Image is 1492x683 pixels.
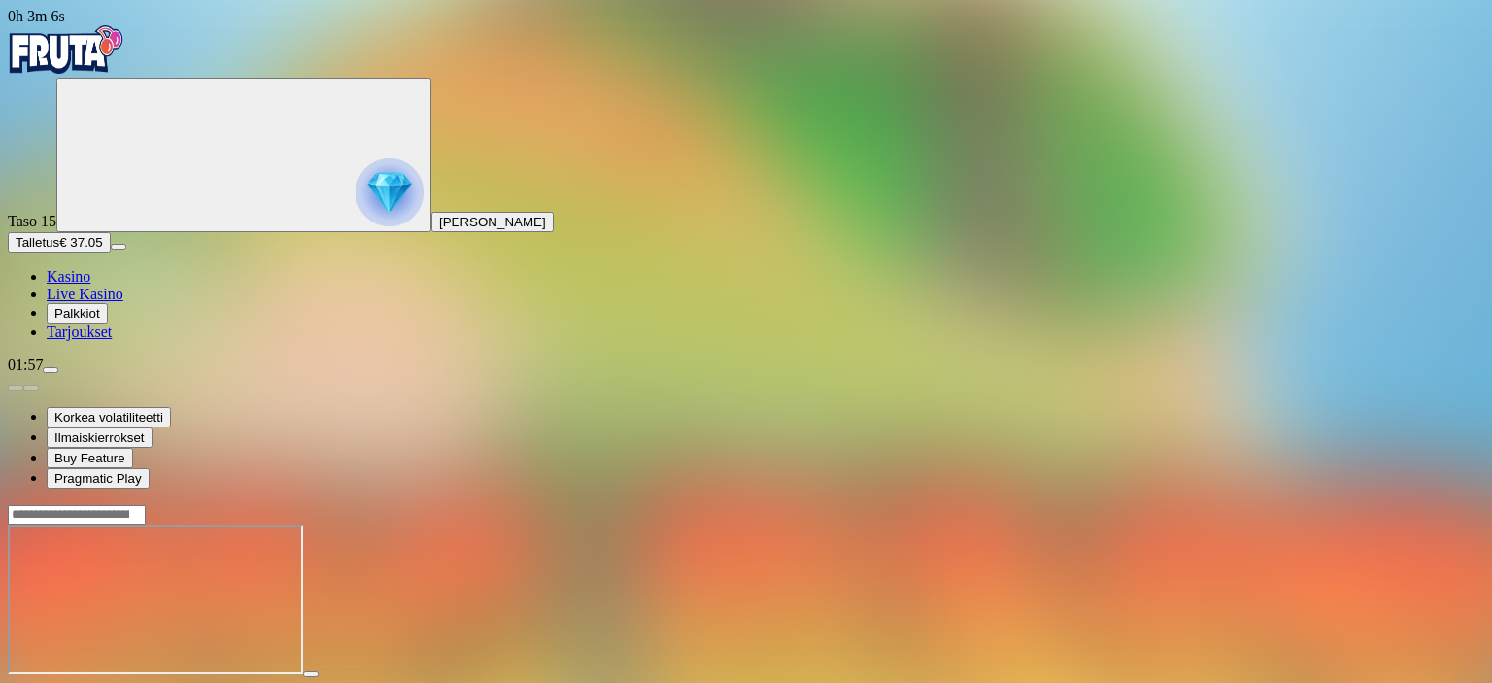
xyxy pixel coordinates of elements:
[54,471,142,486] span: Pragmatic Play
[54,306,100,321] span: Palkkiot
[54,410,163,425] span: Korkea volatiliteetti
[8,357,43,373] span: 01:57
[47,286,123,302] a: Live Kasino
[47,303,108,324] button: Palkkiot
[54,451,125,465] span: Buy Feature
[54,430,145,445] span: Ilmaiskierrokset
[47,427,153,448] button: Ilmaiskierrokset
[439,215,546,229] span: [PERSON_NAME]
[56,78,431,232] button: reward progress
[8,525,303,674] iframe: Big Bass Bonanza – Reel Action
[431,212,554,232] button: [PERSON_NAME]
[8,213,56,229] span: Taso 15
[8,385,23,391] button: prev slide
[8,505,146,525] input: Search
[8,25,1484,341] nav: Primary
[47,268,90,285] a: Kasino
[8,8,65,24] span: user session time
[8,232,111,253] button: Talletusplus icon€ 37.05
[8,60,124,77] a: Fruta
[356,158,424,226] img: reward progress
[8,268,1484,341] nav: Main menu
[59,235,102,250] span: € 37.05
[47,448,133,468] button: Buy Feature
[303,671,319,677] button: play icon
[47,324,112,340] a: Tarjoukset
[43,367,58,373] button: menu
[8,25,124,74] img: Fruta
[111,244,126,250] button: menu
[16,235,59,250] span: Talletus
[23,385,39,391] button: next slide
[47,407,171,427] button: Korkea volatiliteetti
[47,468,150,489] button: Pragmatic Play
